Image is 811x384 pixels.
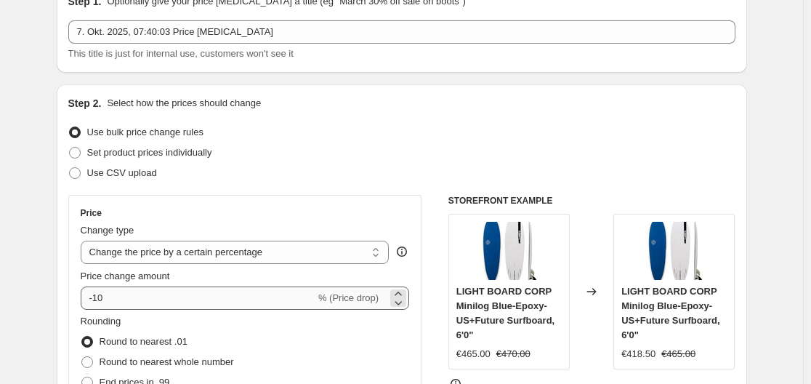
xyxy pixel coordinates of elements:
h3: Price [81,207,102,219]
strike: €470.00 [496,347,530,361]
span: Round to nearest whole number [100,356,234,367]
strike: €465.00 [661,347,695,361]
div: help [395,244,409,259]
input: -15 [81,287,315,310]
span: Use bulk price change rules [87,127,203,137]
span: LIGHT BOARD CORP Minilog Blue-Epoxy-US+Future Surfboard, 6'0" [621,286,719,340]
span: LIGHT BOARD CORP Minilog Blue-Epoxy-US+Future Surfboard, 6'0" [456,286,554,340]
span: This title is just for internal use, customers won't see it [68,48,294,59]
input: 30% off holiday sale [68,20,735,44]
p: Select how the prices should change [107,96,261,111]
h2: Step 2. [68,96,102,111]
h6: STOREFRONT EXAMPLE [448,195,735,207]
span: Rounding [81,316,121,327]
span: Price change amount [81,271,170,281]
span: Change type [81,225,134,236]
div: €418.50 [621,347,655,361]
img: 71jM0kv6VdL_80x.jpg [480,222,538,280]
span: Set product prices individually [87,147,212,158]
img: 71jM0kv6VdL_80x.jpg [645,222,703,280]
span: Use CSV upload [87,167,157,178]
span: % (Price drop) [318,292,379,303]
div: €465.00 [456,347,491,361]
span: Round to nearest .01 [100,336,187,347]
